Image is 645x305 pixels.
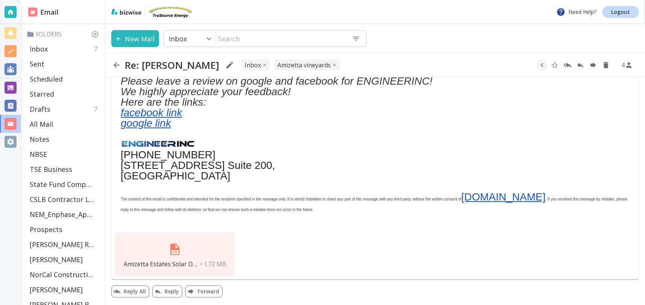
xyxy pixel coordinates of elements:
[30,255,83,264] p: [PERSON_NAME]
[30,210,94,219] p: NEM_Enphase_Applications
[30,74,63,83] p: Scheduled
[200,260,226,268] span: • 1.72 MB
[124,260,199,268] span: Amizetta Estates Solar Drawings (1).pdf
[27,102,102,117] div: Drafts7
[30,195,94,204] p: CSLB Contractor License
[562,59,573,71] button: Reply All
[94,45,100,53] p: 7
[28,8,37,17] img: DashboardSidebarEmail.svg
[27,71,102,86] div: Scheduled
[30,180,94,189] p: State Fund Compensation
[30,105,50,114] p: Drafts
[600,59,612,71] button: Delete
[30,285,83,294] p: [PERSON_NAME]
[30,270,94,279] p: NorCal Construction
[148,6,193,18] img: TruSource Energy, Inc.
[556,8,596,17] p: Need Help?
[621,61,625,69] p: 4
[27,30,102,38] p: Folders
[30,135,49,144] p: Notes
[27,207,102,222] div: NEM_Enphase_Applications
[587,59,599,71] button: Forward
[30,225,62,234] p: Prospects
[602,6,639,18] a: Logout
[30,59,44,68] p: Sent
[27,41,102,56] div: Inbox7
[27,117,102,132] div: All Mail
[27,147,102,162] div: NBSE
[111,285,149,297] button: Reply All
[27,237,102,252] div: [PERSON_NAME] Residence
[27,222,102,237] div: Prospects
[125,59,219,71] h2: Re: [PERSON_NAME]
[111,30,159,47] button: New Mail
[30,165,72,174] p: TSE Business
[30,120,53,129] p: All Mail
[94,105,100,113] p: 7
[111,9,141,15] img: bizwise
[28,7,59,17] h2: Email
[152,285,182,297] button: Reply
[27,177,102,192] div: State Fund Compensation
[169,34,187,43] p: Inbox
[30,44,48,53] p: Inbox
[618,56,636,74] button: See Participants
[611,9,630,15] p: Logout
[27,252,102,267] div: [PERSON_NAME]
[30,150,47,159] p: NBSE
[277,61,331,69] p: Amizetta Vineyards
[30,90,54,99] p: Starred
[27,86,102,102] div: Starred
[575,59,586,71] button: Reply
[27,282,102,297] div: [PERSON_NAME]
[27,162,102,177] div: TSE Business
[30,240,94,249] p: [PERSON_NAME] Residence
[27,132,102,147] div: Notes
[245,61,261,69] p: INBOX
[216,31,346,46] input: Search
[27,192,102,207] div: CSLB Contractor License
[27,56,102,71] div: Sent
[185,285,223,297] button: Forward
[27,267,102,282] div: NorCal Construction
